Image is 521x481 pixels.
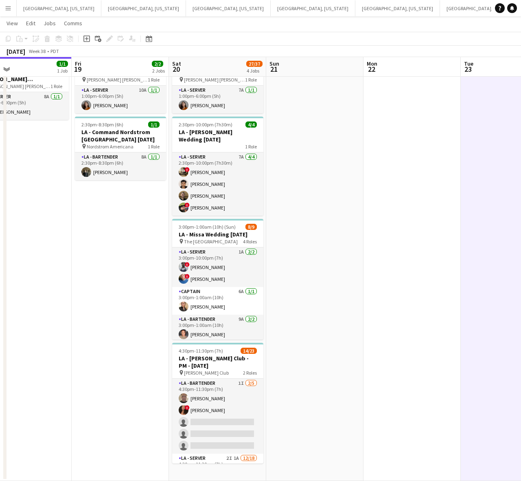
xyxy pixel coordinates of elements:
button: [GEOGRAPHIC_DATA], [US_STATE] [355,0,440,16]
span: Comms [64,20,82,27]
span: View [7,20,18,27]
span: Edit [26,20,35,27]
button: [GEOGRAPHIC_DATA], [US_STATE] [101,0,186,16]
a: Edit [23,18,39,29]
span: Week 38 [27,48,47,54]
span: Jobs [44,20,56,27]
button: [GEOGRAPHIC_DATA], [US_STATE] [17,0,101,16]
a: View [3,18,21,29]
button: [GEOGRAPHIC_DATA], [US_STATE] [271,0,355,16]
a: Jobs [40,18,59,29]
div: PDT [50,48,59,54]
button: [GEOGRAPHIC_DATA], [US_STATE] [186,0,271,16]
a: Comms [61,18,85,29]
div: [DATE] [7,47,25,55]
